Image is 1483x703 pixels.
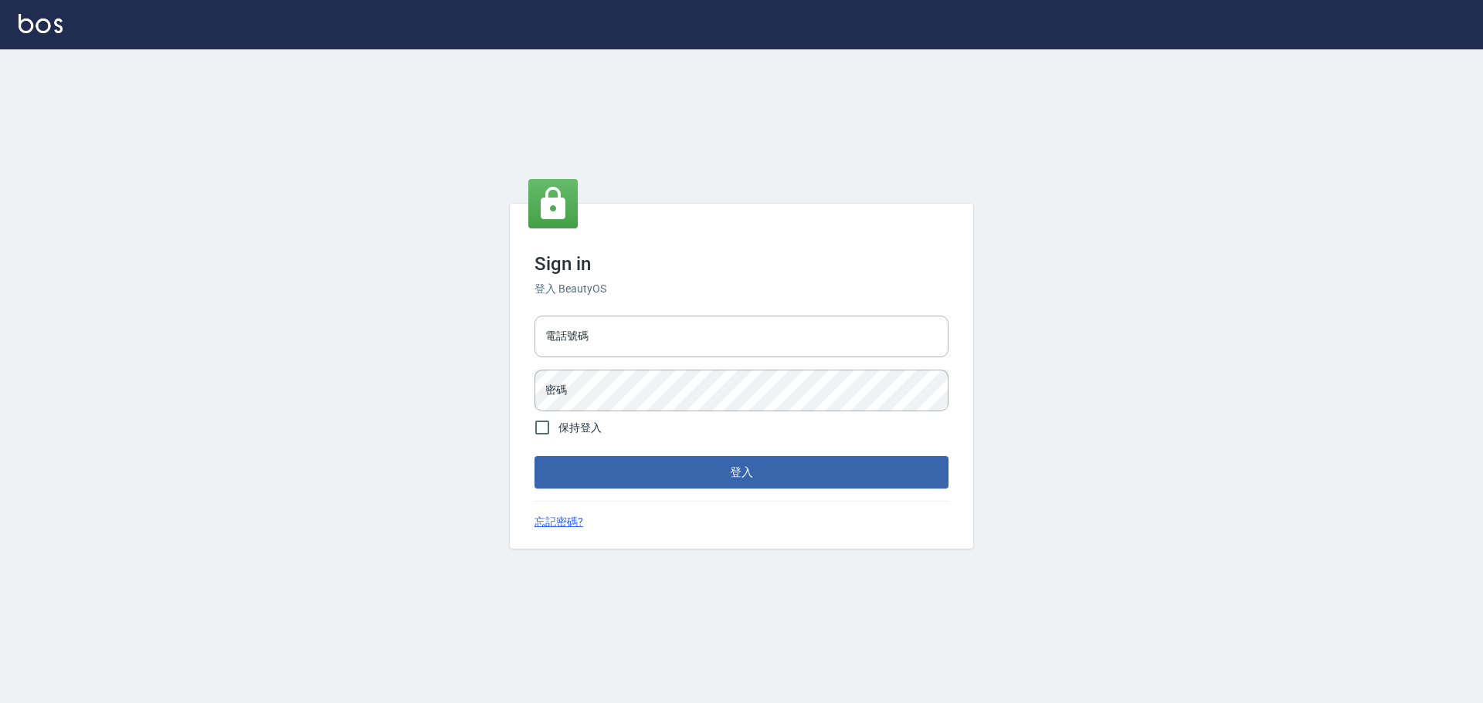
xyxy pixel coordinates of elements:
h6: 登入 BeautyOS [534,281,949,297]
h3: Sign in [534,253,949,275]
img: Logo [19,14,63,33]
span: 保持登入 [558,420,602,436]
button: 登入 [534,456,949,488]
a: 忘記密碼? [534,514,583,530]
